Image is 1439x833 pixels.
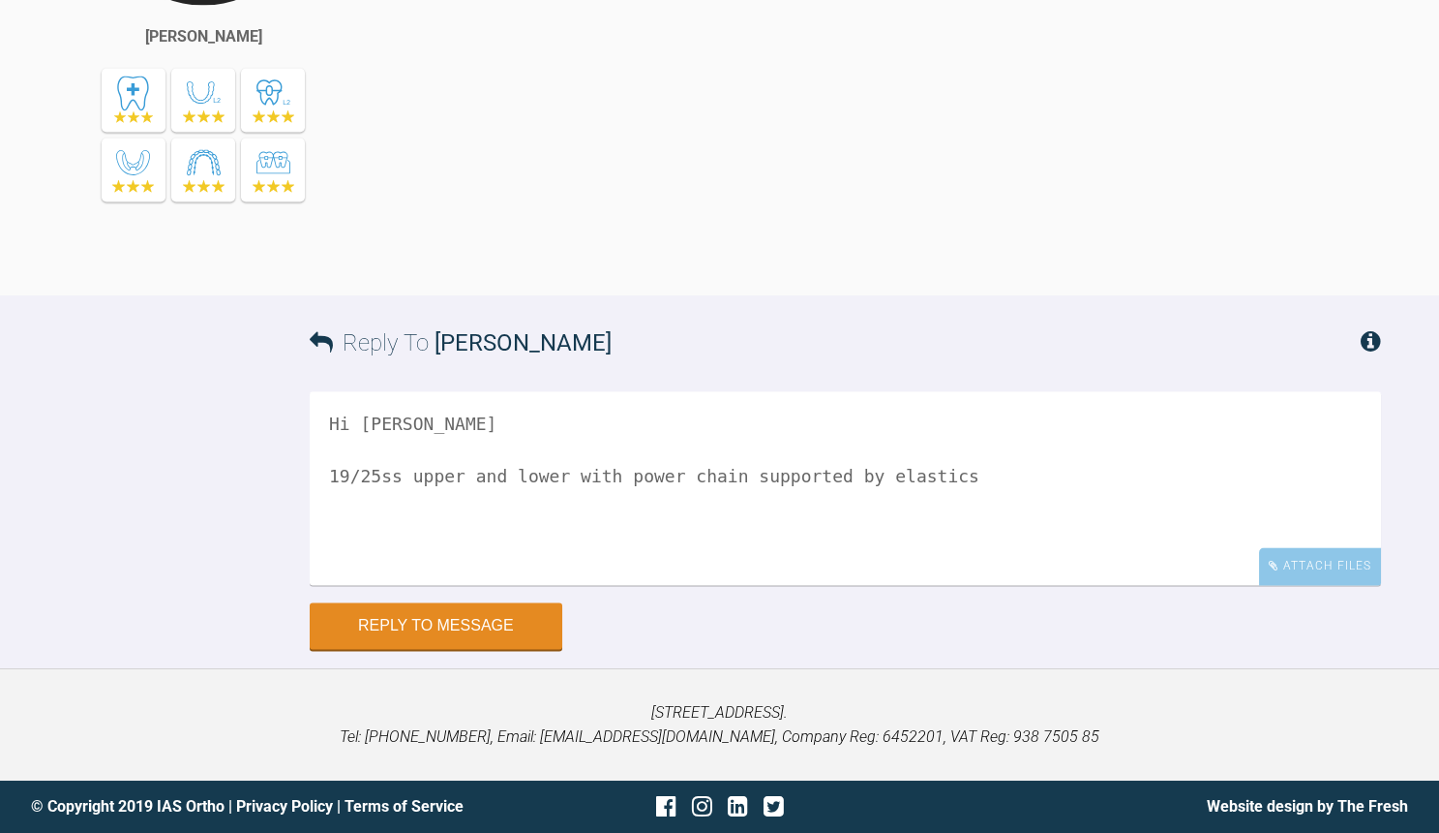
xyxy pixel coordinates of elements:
[310,324,612,361] h3: Reply To
[31,794,490,819] div: © Copyright 2019 IAS Ortho | |
[1259,547,1381,585] div: Attach Files
[345,797,464,816] a: Terms of Service
[236,797,333,816] a: Privacy Policy
[145,24,262,49] div: [PERSON_NAME]
[31,700,1408,750] p: [STREET_ADDRESS]. Tel: [PHONE_NUMBER], Email: [EMAIL_ADDRESS][DOMAIN_NAME], Company Reg: 6452201,...
[310,602,562,649] button: Reply to Message
[435,329,612,356] span: [PERSON_NAME]
[310,391,1381,585] textarea: Hi [PERSON_NAME] 19/25ss upper and lower with power chain supported by elastics
[1207,797,1408,816] a: Website design by The Fresh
